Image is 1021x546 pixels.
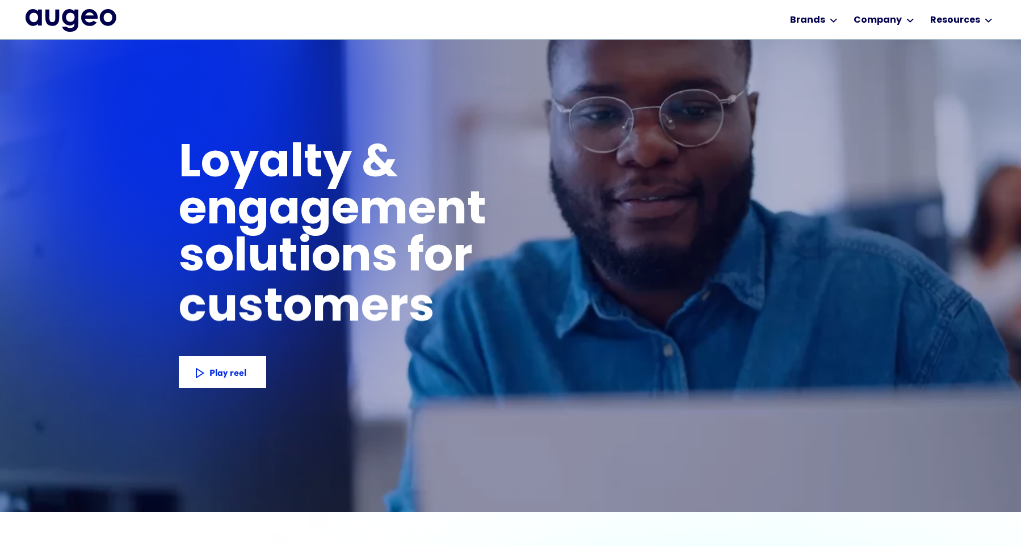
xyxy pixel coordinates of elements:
div: Company [854,14,902,27]
div: Brands [790,14,825,27]
h1: customers [179,286,460,333]
a: home [26,9,116,33]
div: Resources [930,14,980,27]
h1: Loyalty & engagement solutions for [179,141,669,282]
a: Play reel [179,356,266,388]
